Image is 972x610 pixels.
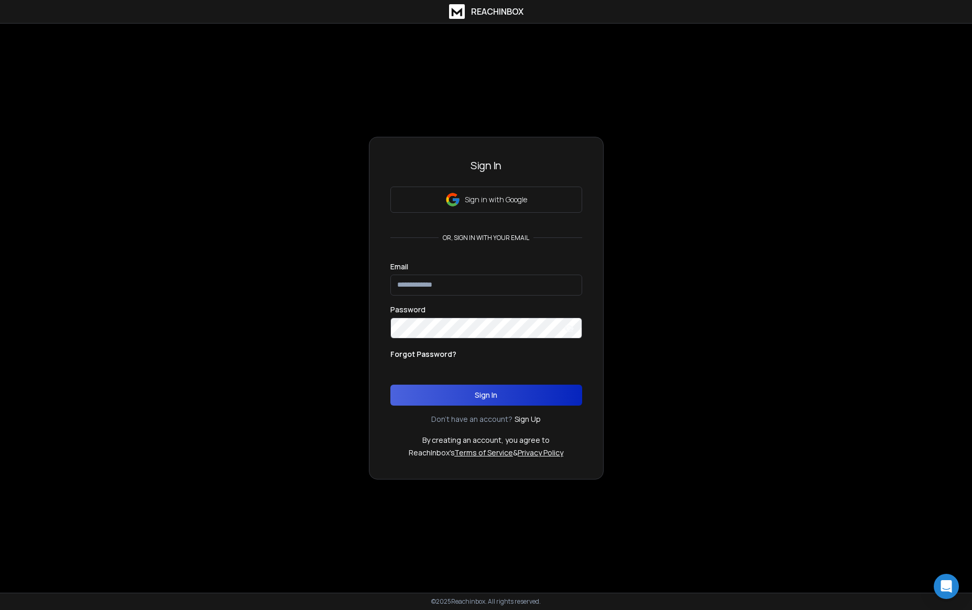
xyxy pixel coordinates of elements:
[422,435,550,445] p: By creating an account, you agree to
[390,349,456,360] p: Forgot Password?
[390,385,582,406] button: Sign In
[390,306,425,313] label: Password
[409,448,563,458] p: ReachInbox's &
[431,597,541,606] p: © 2025 Reachinbox. All rights reserved.
[515,414,541,424] a: Sign Up
[465,194,527,205] p: Sign in with Google
[390,187,582,213] button: Sign in with Google
[518,448,563,457] a: Privacy Policy
[390,263,408,270] label: Email
[431,414,512,424] p: Don't have an account?
[454,448,513,457] a: Terms of Service
[934,574,959,599] div: Open Intercom Messenger
[471,5,523,18] h1: ReachInbox
[449,4,465,19] img: logo
[439,234,533,242] p: or, sign in with your email
[449,4,523,19] a: ReachInbox
[390,158,582,173] h3: Sign In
